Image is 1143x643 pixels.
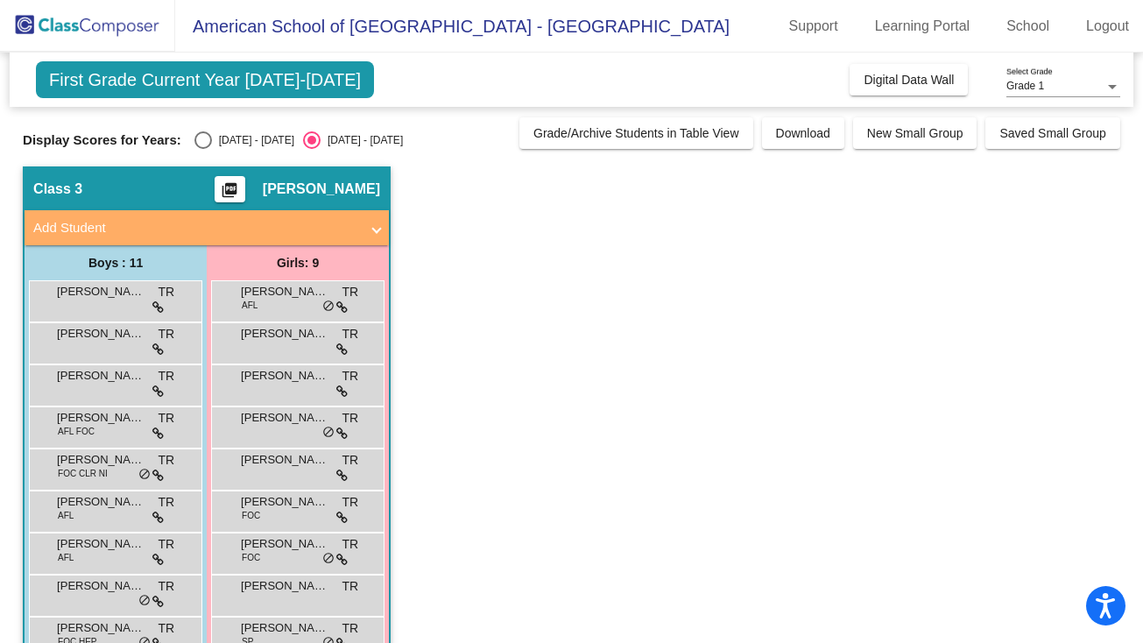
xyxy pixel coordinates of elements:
[342,283,358,301] span: TR
[263,180,380,198] span: [PERSON_NAME]
[158,409,174,427] span: TR
[992,12,1063,40] a: School
[175,12,730,40] span: American School of [GEOGRAPHIC_DATA] - [GEOGRAPHIC_DATA]
[241,535,328,553] span: [PERSON_NAME]
[58,509,74,522] span: AFL
[776,126,830,140] span: Download
[342,325,358,343] span: TR
[212,132,294,148] div: [DATE] - [DATE]
[867,126,963,140] span: New Small Group
[242,551,260,564] span: FOC
[158,325,174,343] span: TR
[241,367,328,385] span: [PERSON_NAME]
[57,409,145,427] span: [PERSON_NAME]
[25,245,207,280] div: Boys : 11
[985,117,1119,149] button: Saved Small Group
[158,619,174,638] span: TR
[242,509,260,522] span: FOC
[342,577,358,596] span: TR
[762,117,844,149] button: Download
[1072,12,1143,40] a: Logout
[342,493,358,512] span: TR
[533,126,739,140] span: Grade/Archive Students in Table View
[342,409,358,427] span: TR
[775,12,852,40] a: Support
[25,210,389,245] mat-expansion-panel-header: Add Student
[138,594,151,608] span: do_not_disturb_alt
[999,126,1105,140] span: Saved Small Group
[57,283,145,300] span: [PERSON_NAME]
[158,283,174,301] span: TR
[194,131,403,149] mat-radio-group: Select an option
[242,299,258,312] span: AFL
[58,425,95,438] span: AFL FOC
[58,467,108,480] span: FOC CLR NI
[138,468,151,482] span: do_not_disturb_alt
[215,176,245,202] button: Print Students Details
[158,451,174,470] span: TR
[219,181,240,206] mat-icon: picture_as_pdf
[33,218,359,238] mat-panel-title: Add Student
[342,619,358,638] span: TR
[322,426,335,440] span: do_not_disturb_alt
[342,451,358,470] span: TR
[241,619,328,637] span: [PERSON_NAME]
[322,300,335,314] span: do_not_disturb_alt
[342,535,358,554] span: TR
[23,132,181,148] span: Display Scores for Years:
[241,577,328,595] span: [PERSON_NAME]
[158,577,174,596] span: TR
[158,493,174,512] span: TR
[57,493,145,511] span: [PERSON_NAME]
[57,451,145,469] span: [PERSON_NAME]
[207,245,389,280] div: Girls: 9
[241,451,328,469] span: [PERSON_NAME]
[861,12,984,40] a: Learning Portal
[241,409,328,427] span: [PERSON_NAME]
[519,117,753,149] button: Grade/Archive Students in Table View
[58,551,74,564] span: AFL
[241,325,328,343] span: [PERSON_NAME]
[57,577,145,595] span: [PERSON_NAME]
[158,535,174,554] span: TR
[853,117,977,149] button: New Small Group
[864,73,954,87] span: Digital Data Wall
[322,552,335,566] span: do_not_disturb_alt
[850,64,968,95] button: Digital Data Wall
[342,367,358,385] span: TR
[57,367,145,385] span: [PERSON_NAME]
[33,180,82,198] span: Class 3
[57,325,145,343] span: [PERSON_NAME]
[57,535,145,553] span: [PERSON_NAME]
[158,367,174,385] span: TR
[241,283,328,300] span: [PERSON_NAME]
[321,132,403,148] div: [DATE] - [DATE]
[57,619,145,637] span: [PERSON_NAME] [PERSON_NAME]
[1006,80,1044,92] span: Grade 1
[241,493,328,511] span: [PERSON_NAME]
[36,61,374,98] span: First Grade Current Year [DATE]-[DATE]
